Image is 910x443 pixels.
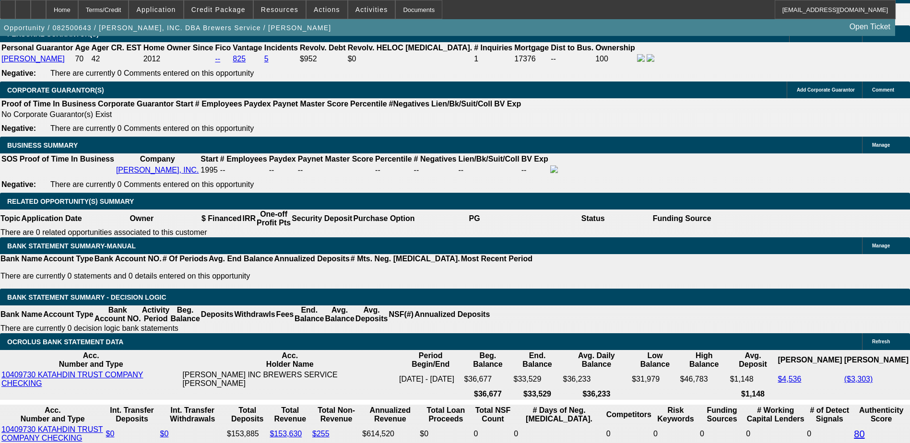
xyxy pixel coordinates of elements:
[777,351,842,369] th: [PERSON_NAME]
[350,254,461,264] th: # Mts. Neg. [MEDICAL_DATA].
[208,254,274,264] th: Avg. End Balance
[242,210,256,228] th: IRR
[92,44,142,52] b: Ager CR. EST
[276,305,294,324] th: Fees
[261,6,298,13] span: Resources
[312,430,330,438] a: $255
[50,180,254,188] span: There are currently 0 Comments entered on this opportunity
[473,425,513,443] td: 0
[853,406,909,424] th: Authenticity Score
[254,0,306,19] button: Resources
[201,305,234,324] th: Deposits
[872,142,890,148] span: Manage
[513,406,604,424] th: # Days of Neg. [MEDICAL_DATA].
[806,406,852,424] th: # of Detect Signals
[606,425,652,443] td: 0
[595,54,636,64] td: 100
[595,44,635,52] b: Ownership
[1,180,36,188] b: Negative:
[652,210,712,228] th: Funding Source
[513,389,561,399] th: $33,529
[778,375,801,383] a: $4,536
[550,165,558,173] img: facebook-icon.png
[234,305,275,324] th: Withdrawls
[226,406,268,424] th: Total Deposits
[375,155,412,163] b: Percentile
[50,69,254,77] span: There are currently 0 Comments entered on this opportunity
[534,210,652,228] th: Status
[136,6,176,13] span: Application
[294,305,324,324] th: End. Balance
[270,430,302,438] a: $153,630
[19,154,115,164] th: Proof of Time In Business
[872,339,890,344] span: Refresh
[106,406,159,424] th: Int. Transfer Deposits
[116,166,199,174] a: [PERSON_NAME], INC.
[129,0,183,19] button: Application
[0,272,532,280] p: There are currently 0 statements and 0 details entered on this opportunity
[215,55,220,63] a: --
[220,155,267,163] b: # Employees
[1,351,181,369] th: Acc. Number and Type
[160,406,225,424] th: Int. Transfer Withdrawals
[473,406,513,424] th: Sum of the Total NSF Count and Total Overdraft Fee Count from Ocrolus
[494,100,521,108] b: BV Exp
[170,305,200,324] th: Beg. Balance
[140,155,175,163] b: Company
[182,370,398,388] td: [PERSON_NAME] INC BREWERS SERVICE [PERSON_NAME]
[1,371,143,387] a: 10409730 KATAHDIN TRUST COMPANY CHECKING
[513,425,604,443] td: 0
[699,406,745,424] th: Funding Sources
[513,370,561,388] td: $33,529
[83,210,201,228] th: Owner
[143,44,213,52] b: Home Owner Since
[314,6,340,13] span: Actions
[797,87,855,93] span: Add Corporate Guarantor
[699,425,745,443] td: 0
[7,141,78,149] span: BUSINESS SUMMARY
[563,389,631,399] th: $36,233
[21,210,82,228] th: Application Date
[1,110,525,119] td: No Corporate Guarantor(s) Exist
[312,406,361,424] th: Total Non-Revenue
[730,351,777,369] th: Avg. Deposit
[201,210,242,228] th: $ Financed
[184,0,253,19] button: Credit Package
[355,6,388,13] span: Activities
[75,44,89,52] b: Age
[256,210,291,228] th: One-off Profit Pts
[473,54,513,64] td: 1
[273,254,350,264] th: Annualized Deposits
[348,44,473,52] b: Revolv. HELOC [MEDICAL_DATA].
[399,370,462,388] td: [DATE] - [DATE]
[872,243,890,248] span: Manage
[389,100,430,108] b: #Negatives
[872,87,894,93] span: Comment
[4,24,331,32] span: Opportunity / 082500643 / [PERSON_NAME], INC. DBA Brewers Service / [PERSON_NAME]
[637,54,645,62] img: facebook-icon.png
[244,100,271,108] b: Paydex
[200,165,218,175] td: 1995
[846,19,894,35] a: Open Ticket
[513,351,561,369] th: End. Balance
[1,55,65,63] a: [PERSON_NAME]
[7,86,104,94] span: CORPORATE GUARANTOR(S)
[233,44,262,52] b: Vantage
[143,55,161,63] span: 2012
[233,55,246,63] a: 825
[142,305,170,324] th: Activity Period
[226,425,268,443] td: $153,885
[50,124,254,132] span: There are currently 0 Comments entered on this opportunity
[264,44,298,52] b: Incidents
[195,100,242,108] b: # Employees
[43,254,94,264] th: Account Type
[1,99,96,109] th: Proof of Time In Business
[551,44,593,52] b: Dist to Bus.
[431,100,492,108] b: Lien/Bk/Suit/Coll
[160,430,169,438] a: $0
[647,54,654,62] img: linkedin-icon.png
[419,425,472,443] td: $0
[521,155,548,163] b: BV Exp
[269,165,296,175] td: --
[7,198,134,205] span: RELATED OPPORTUNITY(S) SUMMARY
